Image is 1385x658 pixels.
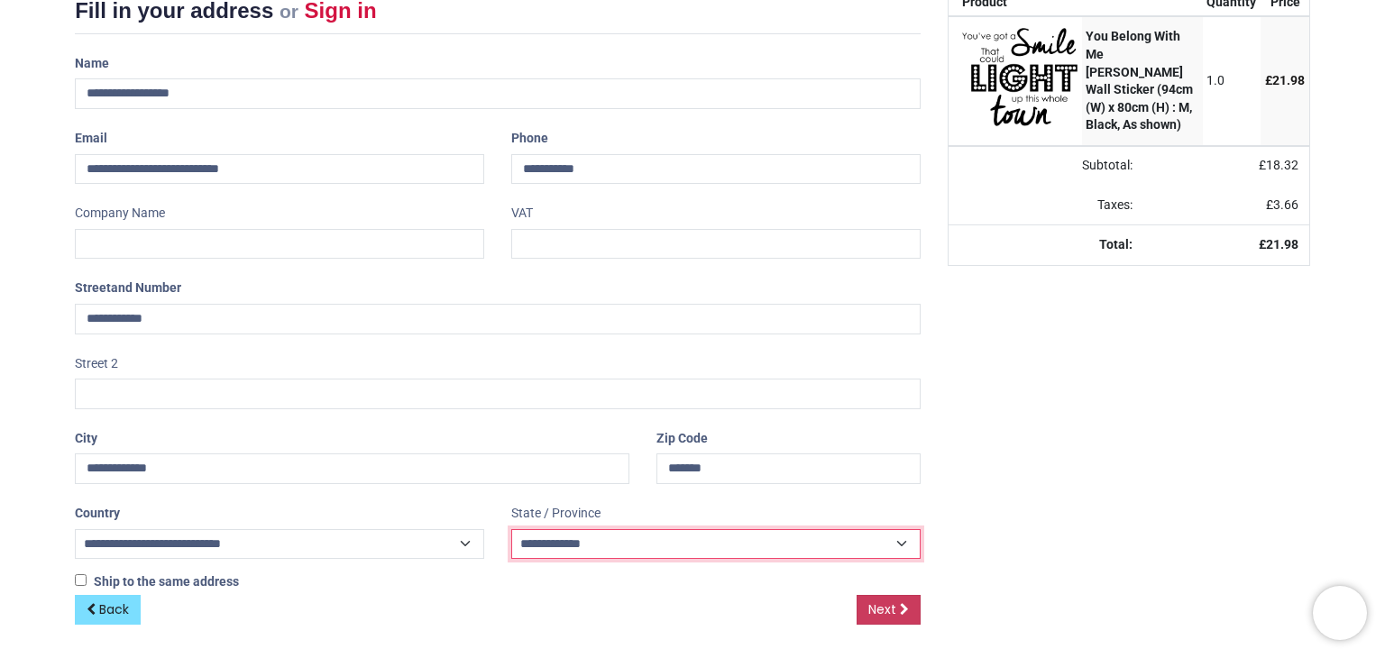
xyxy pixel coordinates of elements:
a: Back [75,595,141,626]
td: Subtotal: [949,146,1143,186]
label: Company Name [75,198,165,229]
label: Zip Code [656,424,708,454]
span: £ [1266,197,1298,212]
label: Ship to the same address [75,573,239,591]
label: Street [75,273,181,304]
span: Back [99,600,129,618]
label: Name [75,49,109,79]
span: £ [1265,73,1305,87]
label: Email [75,123,107,154]
span: 21.98 [1272,73,1305,87]
img: g9hMGtuckVOUgAAAABJRU5ErkJggg== [962,28,1078,126]
label: VAT [511,198,533,229]
span: £ [1259,158,1298,172]
span: 18.32 [1266,158,1298,172]
strong: £ [1259,237,1298,251]
span: and Number [111,280,181,295]
span: 21.98 [1266,237,1298,251]
label: State / Province [511,498,601,529]
span: Next [868,600,896,618]
td: Taxes: [949,186,1143,225]
small: or [280,1,298,22]
label: Country [75,498,120,529]
iframe: Brevo live chat [1313,586,1367,640]
div: 1.0 [1206,72,1256,90]
strong: You Belong With Me [PERSON_NAME] Wall Sticker (94cm (W) x 80cm (H) : M, Black, As shown) [1086,29,1193,132]
strong: Total: [1099,237,1133,251]
label: City [75,424,97,454]
span: 3.66 [1273,197,1298,212]
input: Ship to the same address [75,574,87,586]
a: Next [857,595,921,626]
label: Street 2 [75,349,118,379]
label: Phone [511,123,548,154]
